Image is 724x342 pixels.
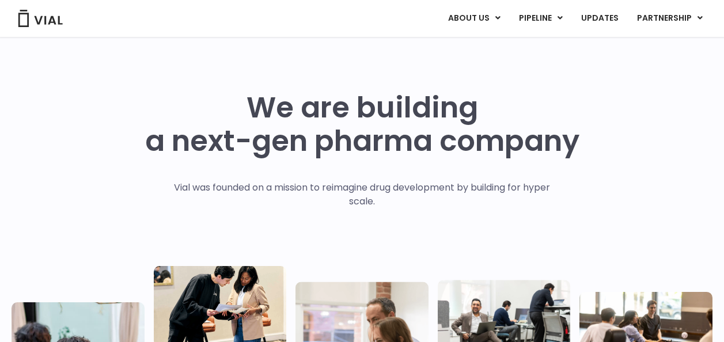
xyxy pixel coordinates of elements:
[162,181,562,208] p: Vial was founded on a mission to reimagine drug development by building for hyper scale.
[510,9,571,28] a: PIPELINEMenu Toggle
[628,9,712,28] a: PARTNERSHIPMenu Toggle
[145,91,579,158] h1: We are building a next-gen pharma company
[572,9,627,28] a: UPDATES
[17,10,63,27] img: Vial Logo
[439,9,509,28] a: ABOUT USMenu Toggle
